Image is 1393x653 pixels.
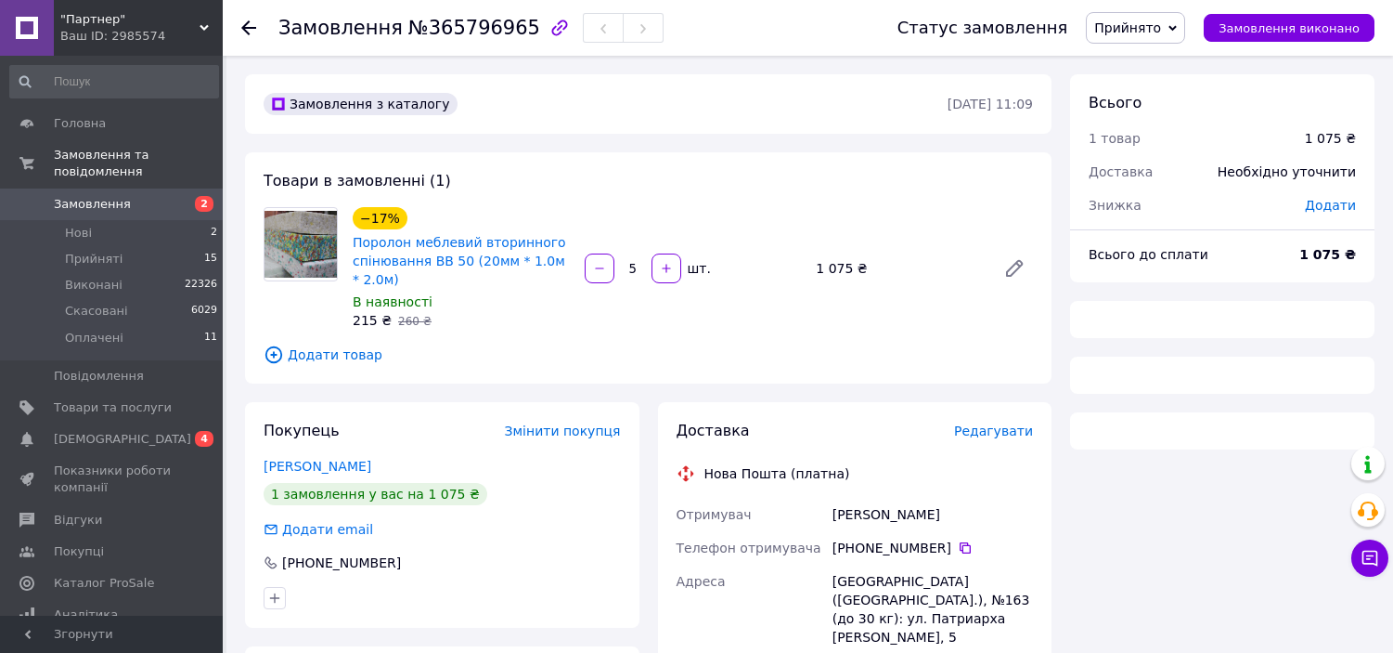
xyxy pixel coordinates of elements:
span: Знижка [1089,198,1141,213]
div: Статус замовлення [897,19,1068,37]
span: 2 [195,196,213,212]
div: шт. [683,259,713,278]
span: Показники роботи компанії [54,463,172,496]
div: Необхідно уточнити [1206,151,1367,192]
input: Пошук [9,65,219,98]
button: Чат з покупцем [1351,540,1388,577]
div: Нова Пошта (платна) [700,464,855,483]
span: Нові [65,225,92,242]
a: [PERSON_NAME] [264,459,371,474]
div: Додати email [262,520,375,539]
span: Телефон отримувача [677,541,821,555]
span: Товари в замовленні (1) [264,172,451,189]
span: Покупці [54,543,104,560]
span: Додати товар [264,345,1033,365]
div: 1 075 ₴ [1305,129,1356,148]
div: Додати email [280,520,375,539]
span: Товари та послуги [54,399,172,416]
b: 1 075 ₴ [1299,247,1356,262]
span: В наявності [353,294,432,309]
img: Поролон меблевий вторинного спінювання ВВ 50 (20мм * 1.0м * 2.0м) [264,211,337,278]
span: Доставка [677,422,750,439]
span: Відгуки [54,512,102,529]
time: [DATE] 11:09 [948,97,1033,111]
span: 215 ₴ [353,313,392,328]
span: Змінити покупця [505,424,621,438]
span: Отримувач [677,507,752,522]
span: 15 [204,251,217,268]
span: Замовлення та повідомлення [54,147,223,180]
div: 1 075 ₴ [808,255,988,281]
span: Доставка [1089,164,1153,179]
span: 2 [211,225,217,242]
span: Всього до сплати [1089,247,1208,262]
div: [PHONE_NUMBER] [832,539,1033,557]
a: Редагувати [996,250,1033,287]
span: Замовлення виконано [1219,21,1360,35]
span: Каталог ProSale [54,575,154,592]
div: [PERSON_NAME] [829,498,1037,531]
span: Прийняті [65,251,123,268]
span: [DEMOGRAPHIC_DATA] [54,431,191,448]
div: Повернутися назад [241,19,256,37]
span: Скасовані [65,303,128,320]
span: 1 товар [1089,131,1141,146]
span: 11 [204,330,217,346]
span: 4 [195,431,213,447]
div: −17% [353,207,407,229]
span: Адреса [677,574,726,589]
div: 1 замовлення у вас на 1 075 ₴ [264,483,487,505]
span: Покупець [264,422,340,439]
span: "Партнер" [60,11,200,28]
button: Замовлення виконано [1204,14,1374,42]
span: Редагувати [954,424,1033,438]
div: Замовлення з каталогу [264,93,458,115]
span: Оплачені [65,330,123,346]
span: 22326 [185,277,217,294]
span: №365796965 [408,17,540,39]
span: Повідомлення [54,368,144,385]
span: Всього [1089,94,1141,111]
span: 6029 [191,303,217,320]
span: Головна [54,115,106,132]
span: 260 ₴ [398,315,432,328]
span: Виконані [65,277,123,294]
a: Поролон меблевий вторинного спінювання ВВ 50 (20мм * 1.0м * 2.0м) [353,235,566,287]
span: Додати [1305,198,1356,213]
span: Прийнято [1094,20,1161,35]
div: [PHONE_NUMBER] [280,554,403,572]
span: Замовлення [278,17,403,39]
span: Замовлення [54,196,131,213]
span: Аналітика [54,607,118,623]
div: Ваш ID: 2985574 [60,28,223,45]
